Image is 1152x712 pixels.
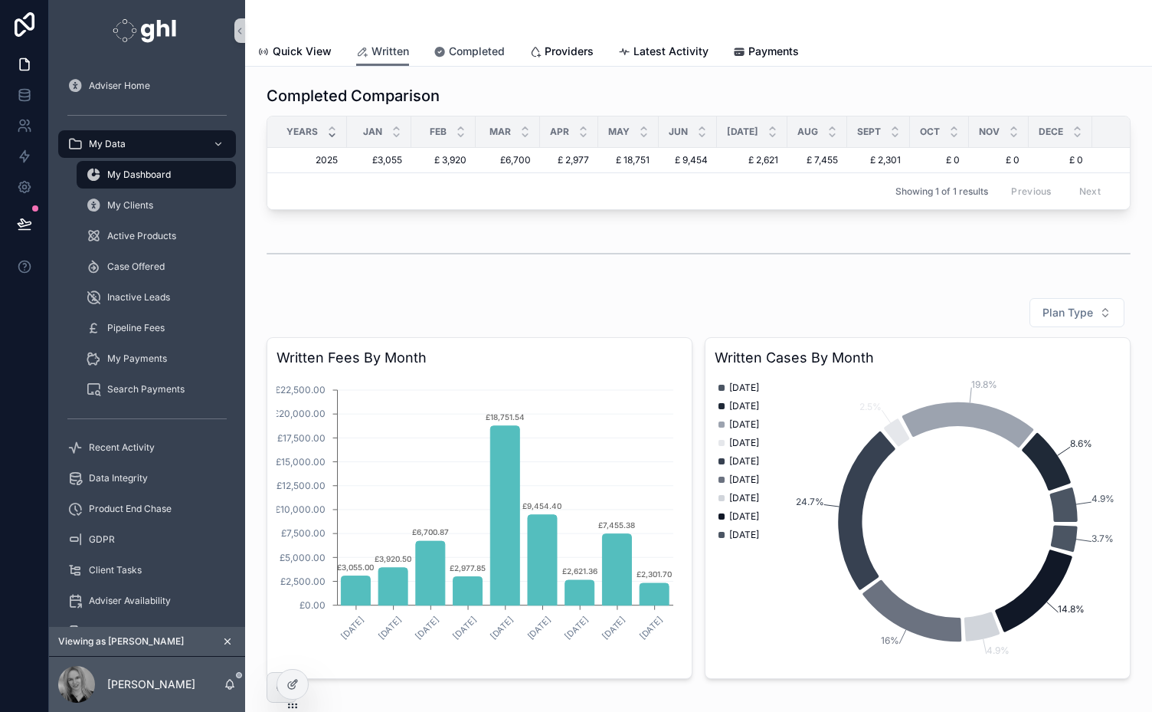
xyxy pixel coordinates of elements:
[489,126,511,138] span: Mar
[89,595,171,607] span: Adviser Availability
[669,126,688,138] span: Jun
[257,38,332,68] a: Quick View
[107,677,195,692] p: [PERSON_NAME]
[600,614,627,641] text: [DATE]
[729,510,759,523] span: [DATE]
[276,456,326,468] tspan: £15,000.00
[857,126,881,138] span: Sept
[77,284,236,311] a: Inactive Leads
[729,400,759,412] span: [DATE]
[449,44,505,59] span: Completed
[277,432,326,444] tspan: £17,500.00
[607,154,650,166] span: £ 18,751
[637,569,672,579] text: £2,301.70
[277,347,682,369] h3: Written Fees By Month
[414,614,441,641] text: [DATE]
[545,44,594,59] span: Providers
[58,618,236,645] a: Contacts
[729,474,759,486] span: [DATE]
[727,126,758,138] span: [DATE]
[107,291,170,304] span: Inactive Leads
[58,495,236,523] a: Product End Chase
[412,527,449,536] text: £6,700.87
[375,554,411,563] text: £3,920.50
[281,527,326,539] tspan: £7,500.00
[89,625,128,638] span: Contacts
[637,614,665,641] text: [DATE]
[1038,154,1083,166] span: £ 0
[1091,493,1114,504] tspan: 4.9%
[107,199,153,212] span: My Clients
[77,376,236,403] a: Search Payments
[299,599,326,611] tspan: £0.00
[978,154,1019,166] span: £ 0
[598,520,635,530] text: £7,455.38
[430,126,447,138] span: Feb
[376,614,404,641] text: [DATE]
[113,18,181,43] img: App logo
[971,379,997,390] tspan: 19.8%
[859,401,882,412] tspan: 2.5%
[77,314,236,342] a: Pipeline Fees
[89,80,150,92] span: Adviser Home
[919,154,960,166] span: £ 0
[89,533,115,546] span: GDPR
[529,38,594,68] a: Providers
[77,192,236,219] a: My Clients
[273,408,326,419] tspan: £20,000.00
[89,564,142,576] span: Client Tasks
[77,222,236,250] a: Active Products
[286,154,338,166] span: 2025
[107,230,176,242] span: Active Products
[920,126,940,138] span: Oct
[280,576,326,587] tspan: £2,500.00
[107,261,165,273] span: Case Offered
[729,455,759,468] span: [DATE]
[550,126,569,138] span: Apr
[49,61,245,627] div: scrollable content
[277,375,682,669] div: chart
[563,614,591,641] text: [DATE]
[77,253,236,281] a: Case Offered
[277,480,326,491] tspan: £12,500.00
[58,434,236,461] a: Recent Activity
[58,130,236,158] a: My Data
[485,154,531,166] span: £6,700
[107,169,171,181] span: My Dashboard
[275,384,326,395] tspan: £22,500.00
[562,566,597,576] text: £2,621.36
[525,614,553,641] text: [DATE]
[979,126,1000,138] span: Nov
[618,38,709,68] a: Latest Activity
[797,154,838,166] span: £ 7,455
[58,464,236,492] a: Data Integrity
[715,347,1121,369] h3: Written Cases By Month
[58,72,236,100] a: Adviser Home
[633,44,709,59] span: Latest Activity
[668,154,708,166] span: £ 9,454
[356,38,409,67] a: Written
[715,375,1121,669] div: chart
[421,154,466,166] span: £ 3,920
[89,138,126,150] span: My Data
[796,496,824,507] tspan: 24.7%
[58,556,236,584] a: Client Tasks
[729,418,759,431] span: [DATE]
[339,614,366,641] text: [DATE]
[856,154,901,166] span: £ 2,301
[280,552,326,563] tspan: £5,000.00
[797,126,818,138] span: Aug
[58,587,236,615] a: Adviser Availability
[733,38,799,68] a: Payments
[1029,298,1124,327] button: Select Button
[1070,438,1092,449] tspan: 8.6%
[363,126,382,138] span: Jan
[729,529,759,541] span: [DATE]
[726,154,778,166] span: £ 2,621
[881,635,899,646] tspan: 16%
[107,353,167,365] span: My Payments
[267,85,440,107] h1: Completed Comparison
[729,437,759,449] span: [DATE]
[77,345,236,372] a: My Payments
[987,645,1010,656] tspan: 4.9%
